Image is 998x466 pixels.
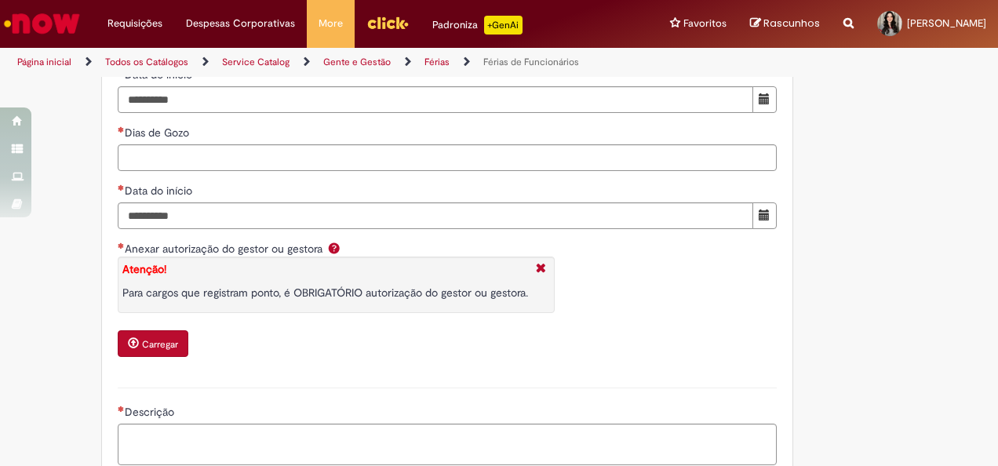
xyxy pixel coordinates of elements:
p: Para cargos que registram ponto, é OBRIGATÓRIO autorização do gestor ou gestora. [122,285,528,300]
a: Férias de Funcionários [483,56,579,68]
img: click_logo_yellow_360x200.png [366,11,409,35]
p: +GenAi [484,16,523,35]
a: Página inicial [17,56,71,68]
span: Favoritos [683,16,727,31]
span: Necessários [118,406,125,412]
span: Necessários [118,126,125,133]
span: Data do início [125,184,195,198]
a: Férias [424,56,450,68]
span: [PERSON_NAME] [907,16,986,30]
span: Requisições [107,16,162,31]
button: Mostrar calendário para Data do início [752,86,777,113]
a: Service Catalog [222,56,290,68]
a: Gente e Gestão [323,56,391,68]
button: Mostrar calendário para Data do início [752,202,777,229]
a: Todos os Catálogos [105,56,188,68]
span: Descrição [125,405,177,419]
span: Despesas Corporativas [186,16,295,31]
img: ServiceNow [2,8,82,39]
textarea: Descrição [118,424,777,465]
ul: Trilhas de página [12,48,654,77]
span: Rascunhos [763,16,820,31]
input: Data do início [118,202,753,229]
button: Carregar anexo de Anexar autorização do gestor ou gestora Required [118,330,188,357]
div: Padroniza [432,16,523,35]
span: Dias de Gozo [125,126,192,140]
span: More [319,16,343,31]
span: Anexar autorização do gestor ou gestora [125,242,326,256]
a: Rascunhos [750,16,820,31]
input: Data do início 05 January 2026 Monday [118,86,753,113]
strong: Atenção! [122,262,166,276]
span: Necessários [118,242,125,249]
span: Necessários [118,184,125,191]
small: Carregar [142,338,178,351]
span: Ajuda para Anexar autorização do gestor ou gestora [325,242,344,254]
input: Dias de Gozo [118,144,777,171]
i: Fechar More information Por question_anexo_obriatorio_registro_de_ponto [532,261,550,278]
